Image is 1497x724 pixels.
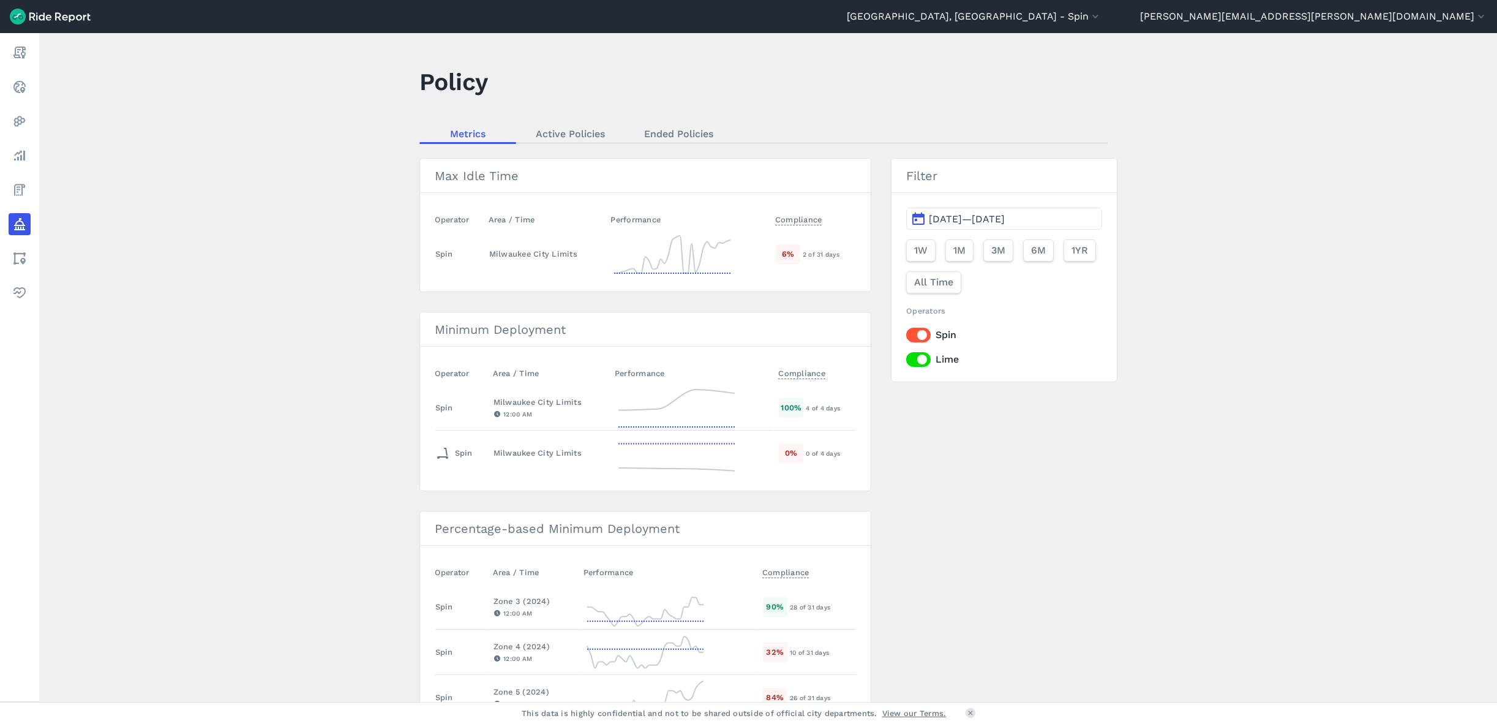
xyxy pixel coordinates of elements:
[9,110,31,132] a: Heatmaps
[9,282,31,304] a: Health
[763,597,787,616] div: 90 %
[10,9,91,25] img: Ride Report
[493,595,573,607] div: Zone 3 (2024)
[606,208,770,232] th: Performance
[493,396,604,408] div: Milwaukee City Limits
[779,398,803,417] div: 100 %
[762,564,809,578] span: Compliance
[1031,243,1046,258] span: 6M
[1140,9,1487,24] button: [PERSON_NAME][EMAIL_ADDRESS][PERSON_NAME][DOMAIN_NAME]
[435,646,453,658] div: Spin
[906,239,936,262] button: 1W
[420,312,871,347] h3: Minimum Deployment
[493,653,573,664] div: 12:00 AM
[435,443,473,463] div: Spin
[906,352,1101,367] label: Lime
[493,447,604,459] div: Milwaukee City Limits
[806,402,855,413] div: 4 of 4 days
[914,275,953,290] span: All Time
[493,641,573,652] div: Zone 4 (2024)
[953,243,966,258] span: 1M
[778,365,825,379] span: Compliance
[435,248,453,260] div: Spin
[929,213,1005,225] span: [DATE]—[DATE]
[891,159,1116,193] h3: Filter
[9,76,31,98] a: Realtime
[906,306,945,315] span: Operators
[625,124,733,143] a: Ended Policies
[9,213,31,235] a: Policy
[9,42,31,64] a: Report
[484,208,606,232] th: Area / Time
[790,692,855,703] div: 26 of 31 days
[493,608,573,619] div: 12:00 AM
[763,688,787,707] div: 84 %
[914,243,928,258] span: 1W
[488,361,610,385] th: Area / Time
[419,65,488,99] h1: Policy
[420,511,871,546] h3: Percentage-based Minimum Deployment
[882,707,947,719] a: View our Terms.
[779,443,803,462] div: 0 %
[9,247,31,270] a: Areas
[906,328,1101,342] label: Spin
[493,698,573,709] div: 12:00 AM
[420,159,871,193] h3: Max Idle Time
[1023,239,1054,262] button: 6M
[435,402,453,413] div: Spin
[1071,243,1088,258] span: 1YR
[945,239,974,262] button: 1M
[435,692,453,703] div: Spin
[493,686,573,698] div: Zone 5 (2024)
[435,361,488,385] th: Operator
[1064,239,1096,262] button: 1YR
[9,179,31,201] a: Fees
[435,208,484,232] th: Operator
[803,249,855,260] div: 2 of 31 days
[776,244,800,263] div: 6 %
[435,560,488,584] th: Operator
[488,560,579,584] th: Area / Time
[983,239,1013,262] button: 3M
[790,647,855,658] div: 10 of 31 days
[610,361,774,385] th: Performance
[516,124,625,143] a: Active Policies
[906,208,1101,230] button: [DATE]—[DATE]
[579,560,757,584] th: Performance
[435,601,453,613] div: Spin
[991,243,1005,258] span: 3M
[775,211,822,225] span: Compliance
[763,643,787,662] div: 32 %
[806,448,855,459] div: 0 of 4 days
[847,9,1101,24] button: [GEOGRAPHIC_DATA], [GEOGRAPHIC_DATA] - Spin
[419,124,516,143] a: Metrics
[493,409,604,420] div: 12:00 AM
[906,271,961,293] button: All Time
[790,601,855,613] div: 28 of 31 days
[489,248,601,260] div: Milwaukee City Limits
[9,145,31,167] a: Analyze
